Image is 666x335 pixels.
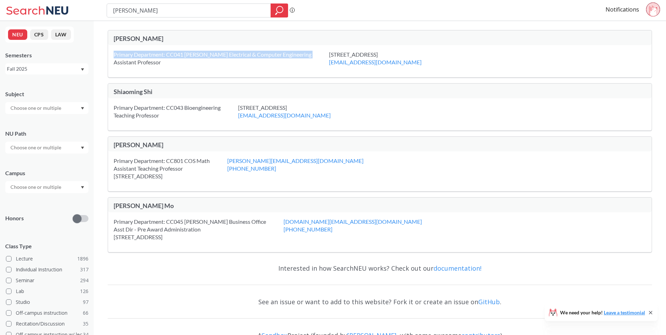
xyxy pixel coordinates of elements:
label: Seminar [6,276,88,285]
div: Semesters [5,51,88,59]
div: See an issue or want to add to this website? Fork it or create an issue on . [108,292,652,312]
div: Primary Department: CC041 [PERSON_NAME] Electrical & Computer Engineering Assistant Professor [114,51,329,66]
div: [PERSON_NAME] Mo [114,202,380,209]
div: Subject [5,90,88,98]
label: Recitation/Discussion [6,319,88,328]
label: Lab [6,287,88,296]
p: Honors [5,214,24,222]
a: documentation! [434,264,481,272]
div: NU Path [5,130,88,137]
a: [PHONE_NUMBER] [227,165,276,172]
label: Lecture [6,254,88,263]
div: Shiaoming Shi [114,88,380,95]
span: 317 [80,266,88,273]
div: Dropdown arrow [5,181,88,193]
a: [PERSON_NAME][EMAIL_ADDRESS][DOMAIN_NAME] [227,157,364,164]
label: Off-campus instruction [6,308,88,318]
div: magnifying glass [271,3,288,17]
input: Choose one or multiple [7,104,66,112]
input: Class, professor, course number, "phrase" [112,5,266,16]
a: Leave a testimonial [604,309,645,315]
div: Primary Department: CC045 [PERSON_NAME] Business Office Asst Dir - Pre Award Administration [STRE... [114,218,284,241]
span: 294 [80,277,88,284]
div: Dropdown arrow [5,142,88,154]
span: Class Type [5,242,88,250]
div: Dropdown arrow [5,102,88,114]
input: Choose one or multiple [7,143,66,152]
a: GitHub [478,298,500,306]
span: 97 [83,298,88,306]
div: Primary Department: CC043 Bioengineering Teaching Professor [114,104,238,119]
a: Notifications [606,6,639,13]
span: We need your help! [560,310,645,315]
div: [STREET_ADDRESS] [329,51,439,66]
button: CPS [30,29,48,40]
button: NEU [8,29,27,40]
div: [PERSON_NAME] [114,35,380,42]
svg: Dropdown arrow [81,107,84,110]
svg: magnifying glass [275,6,284,15]
a: [DOMAIN_NAME][EMAIL_ADDRESS][DOMAIN_NAME] [284,218,422,225]
div: [STREET_ADDRESS] [238,104,348,119]
span: 35 [83,320,88,328]
div: Primary Department: CC801 COS Math Assistant Teaching Professor [STREET_ADDRESS] [114,157,227,180]
div: Campus [5,169,88,177]
span: 66 [83,309,88,317]
a: [EMAIL_ADDRESS][DOMAIN_NAME] [329,59,422,65]
svg: Dropdown arrow [81,68,84,71]
a: [PHONE_NUMBER] [284,226,332,233]
div: Fall 2025 [7,65,80,73]
span: 1896 [77,255,88,263]
svg: Dropdown arrow [81,147,84,149]
label: Studio [6,298,88,307]
input: Choose one or multiple [7,183,66,191]
div: Interested in how SearchNEU works? Check out our [108,258,652,278]
svg: Dropdown arrow [81,186,84,189]
a: [EMAIL_ADDRESS][DOMAIN_NAME] [238,112,331,119]
button: LAW [51,29,71,40]
span: 126 [80,287,88,295]
div: Fall 2025Dropdown arrow [5,63,88,74]
div: [PERSON_NAME] [114,141,380,149]
label: Individual Instruction [6,265,88,274]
